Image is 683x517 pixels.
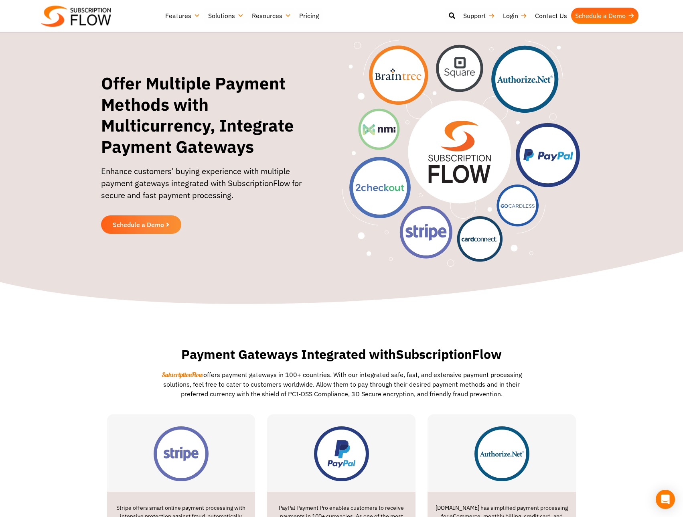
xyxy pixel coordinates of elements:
a: Pricing [295,8,323,24]
div: Open Intercom Messenger [656,490,675,509]
h1: Offer Multiple Payment Methods with Multicurrency, Integrate Payment Gateways [101,73,320,157]
p: Enhance customers’ buying experience with multiple payment gateways integrated with SubscriptionF... [101,165,320,209]
a: Schedule a Demo [571,8,638,24]
span: SubscriptionFlow [162,371,203,379]
a: Features [161,8,204,24]
a: Schedule a Demo [101,215,181,234]
p: offers payment gateways in 100+ countries. With our integrated safe, fast, and extensive payment ... [161,370,522,399]
img: Offer Multiple Payment Methods with Multicurrency, Integrate Payment Gateways [342,40,580,267]
h2: Payment Gateways Integrated with [141,347,542,362]
img: autheroize [474,426,529,481]
a: Login [499,8,531,24]
img: paypal [314,426,369,481]
a: Resources [248,8,295,24]
a: Support [459,8,499,24]
span: Schedule a Demo [113,221,164,228]
img: Subscriptionflow [41,6,111,27]
img: stripe [154,426,209,481]
a: Solutions [204,8,248,24]
a: Contact Us [531,8,571,24]
span: SubscriptionFlow [396,346,502,363]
